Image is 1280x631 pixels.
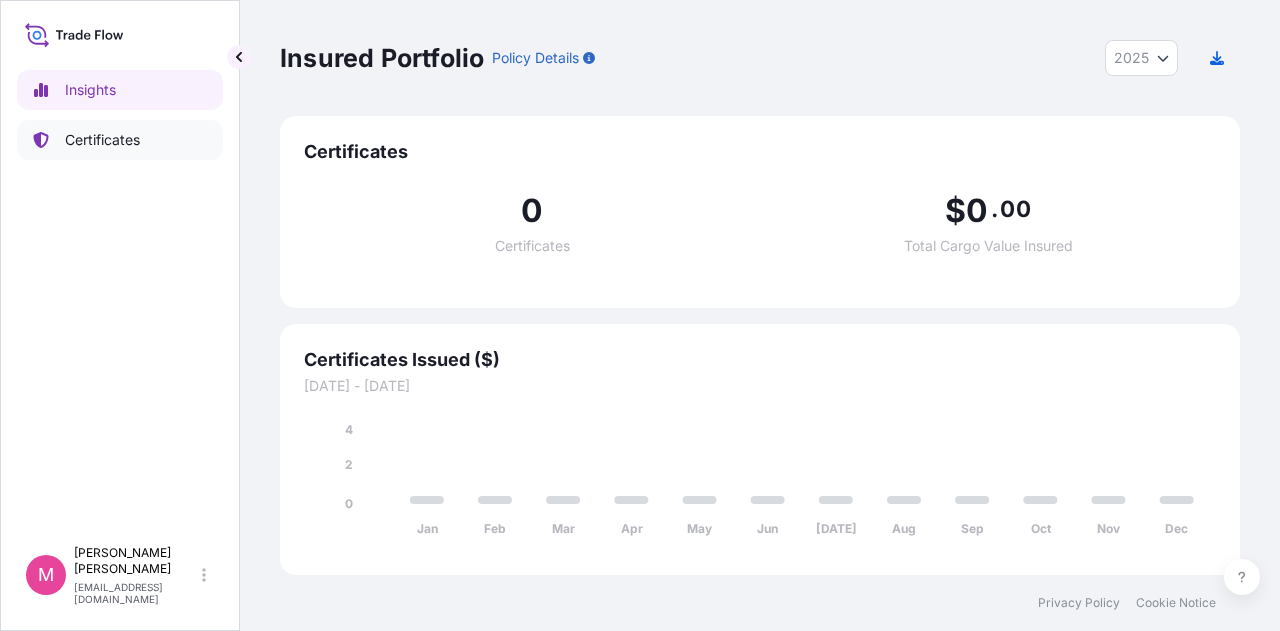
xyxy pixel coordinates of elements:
[1136,595,1216,611] a: Cookie Notice
[280,42,484,74] p: Insured Portfolio
[892,521,916,536] tspan: Aug
[65,130,140,150] p: Certificates
[495,239,570,253] span: Certificates
[687,521,713,536] tspan: May
[945,195,966,227] span: $
[991,201,998,217] span: .
[345,457,353,472] tspan: 2
[966,195,988,227] span: 0
[492,48,579,68] p: Policy Details
[1031,521,1052,536] tspan: Oct
[345,496,353,511] tspan: 0
[38,565,54,585] span: M
[484,521,506,536] tspan: Feb
[304,348,1216,372] span: Certificates Issued ($)
[17,120,223,160] a: Certificates
[1097,521,1121,536] tspan: Nov
[304,140,1216,164] span: Certificates
[1105,40,1178,76] button: Year Selector
[621,521,643,536] tspan: Apr
[816,521,857,536] tspan: [DATE]
[17,70,223,110] a: Insights
[304,376,1216,396] span: [DATE] - [DATE]
[961,521,984,536] tspan: Sep
[1000,201,1030,217] span: 00
[552,521,575,536] tspan: Mar
[345,422,353,437] tspan: 4
[521,195,543,227] span: 0
[757,521,778,536] tspan: Jun
[65,80,116,100] p: Insights
[904,239,1073,253] span: Total Cargo Value Insured
[74,545,198,577] p: [PERSON_NAME] [PERSON_NAME]
[1165,521,1188,536] tspan: Dec
[74,581,198,605] p: [EMAIL_ADDRESS][DOMAIN_NAME]
[417,521,438,536] tspan: Jan
[1114,48,1149,68] span: 2025
[1038,595,1120,611] a: Privacy Policy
